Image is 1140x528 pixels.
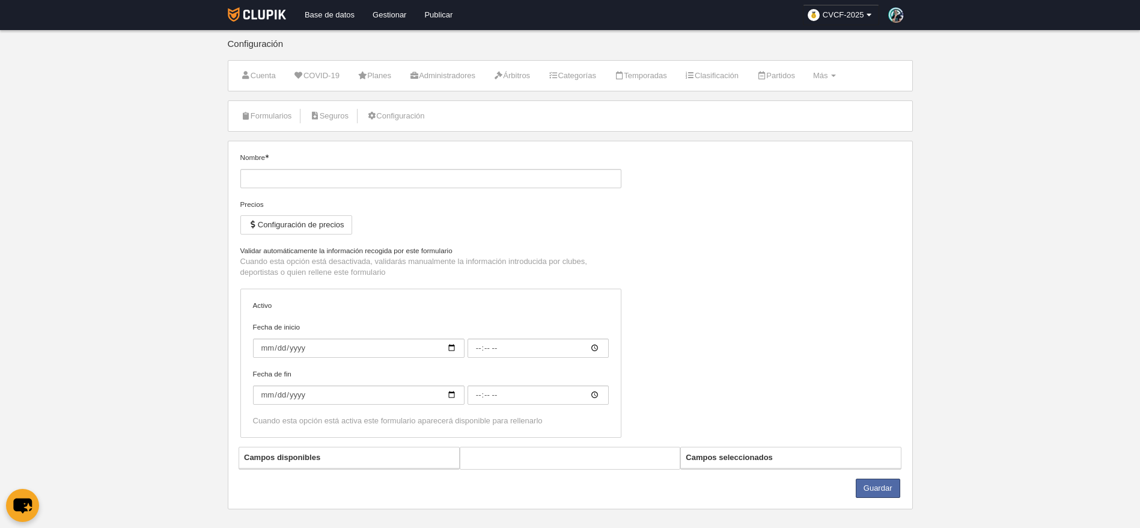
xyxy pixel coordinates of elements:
[253,339,465,358] input: Fecha de inicio
[234,107,299,125] a: Formularios
[228,39,913,60] div: Configuración
[541,67,603,85] a: Categorías
[253,300,609,311] label: Activo
[678,67,745,85] a: Clasificación
[468,339,609,358] input: Fecha de inicio
[234,67,282,85] a: Cuenta
[823,9,864,21] span: CVCF-2025
[403,67,482,85] a: Administradores
[253,322,609,358] label: Fecha de inicio
[240,199,621,210] div: Precios
[253,369,609,405] label: Fecha de fin
[228,7,286,22] img: Clupik
[253,416,609,426] div: Cuando esta opción está activa este formulario aparecerá disponible para rellenarlo
[856,479,900,498] button: Guardar
[803,5,879,25] a: CVCF-2025
[487,67,537,85] a: Árbitros
[813,71,828,80] span: Más
[265,155,269,158] i: Obligatorio
[240,169,621,188] input: Nombre
[253,385,465,405] input: Fecha de fin
[806,67,843,85] a: Más
[6,489,39,522] button: chat-button
[808,9,820,21] img: organizador.30x30.png
[287,67,346,85] a: COVID-19
[351,67,398,85] a: Planes
[608,67,674,85] a: Temporadas
[468,385,609,405] input: Fecha de fin
[360,107,431,125] a: Configuración
[240,215,352,235] button: Configuración de precios
[240,152,621,188] label: Nombre
[303,107,355,125] a: Seguros
[681,447,901,468] th: Campos seleccionados
[240,245,621,256] label: Validar automáticamente la información recogida por este formulario
[750,67,802,85] a: Partidos
[239,447,459,468] th: Campos disponibles
[240,256,621,278] p: Cuando esta opción está desactivada, validarás manualmente la información introducida por clubes,...
[888,7,904,23] img: PaoBqShlDZri.30x30.jpg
